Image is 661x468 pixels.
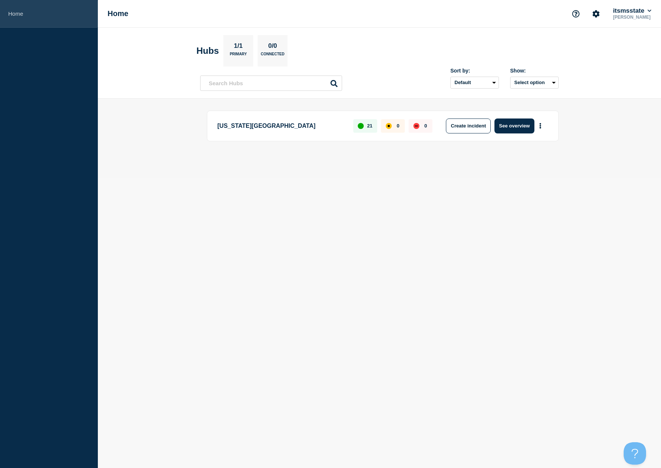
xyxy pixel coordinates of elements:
[536,119,545,133] button: More actions
[446,118,491,133] button: Create incident
[261,52,284,60] p: Connected
[494,118,534,133] button: See overview
[424,123,427,129] p: 0
[367,123,372,129] p: 21
[611,15,653,20] p: [PERSON_NAME]
[108,9,128,18] h1: Home
[217,118,345,133] p: [US_STATE][GEOGRAPHIC_DATA]
[611,7,653,15] button: itsmsstate
[386,123,392,129] div: affected
[510,68,559,74] div: Show:
[450,77,499,89] select: Sort by
[450,68,499,74] div: Sort by:
[200,76,342,91] input: Search Hubs
[413,123,419,129] div: down
[266,42,280,52] p: 0/0
[397,123,399,129] p: 0
[196,46,219,56] h2: Hubs
[358,123,364,129] div: up
[231,42,246,52] p: 1/1
[568,6,584,22] button: Support
[588,6,604,22] button: Account settings
[510,77,559,89] button: Select option
[230,52,247,60] p: Primary
[624,442,646,465] iframe: Help Scout Beacon - Open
